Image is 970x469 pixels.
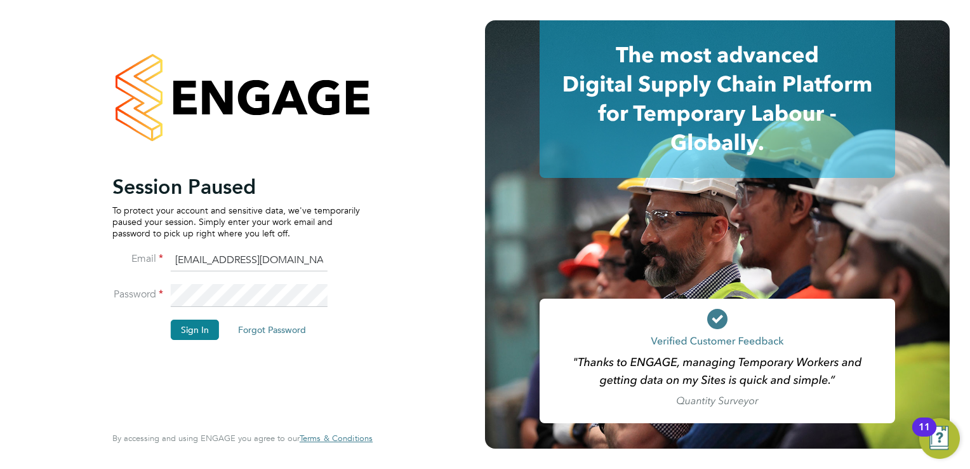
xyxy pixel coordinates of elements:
label: Password [112,288,163,301]
div: 11 [919,427,930,444]
button: Forgot Password [228,320,316,340]
input: Enter your work email... [171,249,328,272]
button: Sign In [171,320,219,340]
button: Open Resource Center, 11 new notifications [919,418,960,459]
span: By accessing and using ENGAGE you agree to our [112,433,373,444]
label: Email [112,252,163,266]
a: Terms & Conditions [300,433,373,444]
h2: Session Paused [112,174,360,200]
p: To protect your account and sensitive data, we've temporarily paused your session. Simply enter y... [112,205,360,240]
